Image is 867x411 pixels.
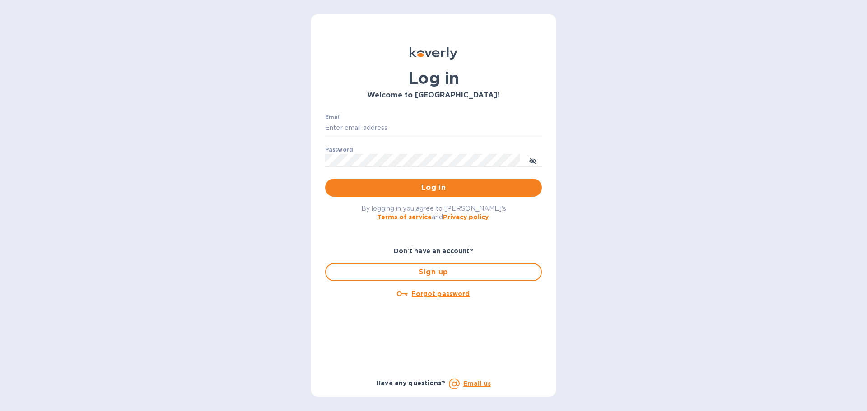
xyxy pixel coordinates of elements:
[332,182,535,193] span: Log in
[524,151,542,169] button: toggle password visibility
[325,147,353,152] label: Password
[325,263,542,281] button: Sign up
[410,47,457,60] img: Koverly
[411,290,470,297] u: Forgot password
[443,213,489,221] a: Privacy policy
[394,247,474,254] b: Don't have an account?
[333,267,534,277] span: Sign up
[361,205,506,221] span: By logging in you agree to [PERSON_NAME]'s and .
[377,213,432,221] a: Terms of service
[325,115,341,120] label: Email
[325,179,542,197] button: Log in
[325,69,542,88] h1: Log in
[325,121,542,135] input: Enter email address
[463,380,491,387] a: Email us
[325,91,542,100] h3: Welcome to [GEOGRAPHIC_DATA]!
[376,379,445,387] b: Have any questions?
